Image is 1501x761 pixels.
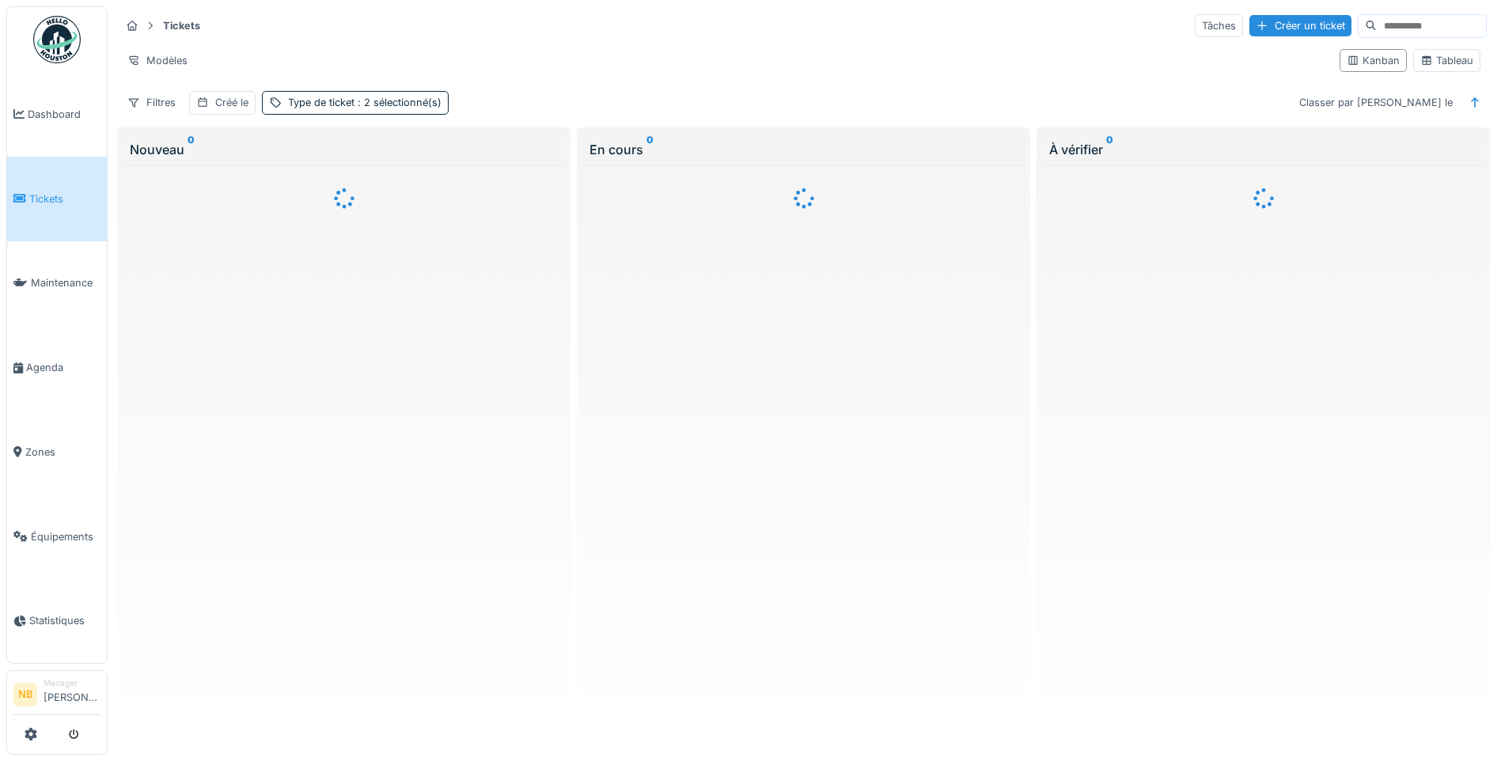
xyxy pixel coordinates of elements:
[354,97,442,108] span: : 2 sélectionné(s)
[31,275,100,290] span: Maintenance
[157,18,207,33] strong: Tickets
[130,140,558,159] div: Nouveau
[1106,140,1113,159] sup: 0
[589,140,1018,159] div: En cours
[7,72,107,157] a: Dashboard
[33,16,81,63] img: Badge_color-CXgf-gQk.svg
[44,677,100,689] div: Manager
[29,613,100,628] span: Statistiques
[1347,53,1400,68] div: Kanban
[31,529,100,544] span: Équipements
[25,445,100,460] span: Zones
[646,140,654,159] sup: 0
[1049,140,1477,159] div: À vérifier
[1292,91,1460,114] div: Classer par [PERSON_NAME] le
[7,325,107,410] a: Agenda
[7,494,107,579] a: Équipements
[120,91,183,114] div: Filtres
[26,360,100,375] span: Agenda
[7,241,107,326] a: Maintenance
[7,579,107,664] a: Statistiques
[288,95,442,110] div: Type de ticket
[28,107,100,122] span: Dashboard
[7,157,107,241] a: Tickets
[13,683,37,706] li: NB
[215,95,248,110] div: Créé le
[120,49,195,72] div: Modèles
[1249,15,1351,36] div: Créer un ticket
[1195,14,1243,37] div: Tâches
[29,191,100,206] span: Tickets
[7,410,107,494] a: Zones
[188,140,195,159] sup: 0
[1420,53,1473,68] div: Tableau
[13,677,100,715] a: NB Manager[PERSON_NAME]
[44,677,100,711] li: [PERSON_NAME]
